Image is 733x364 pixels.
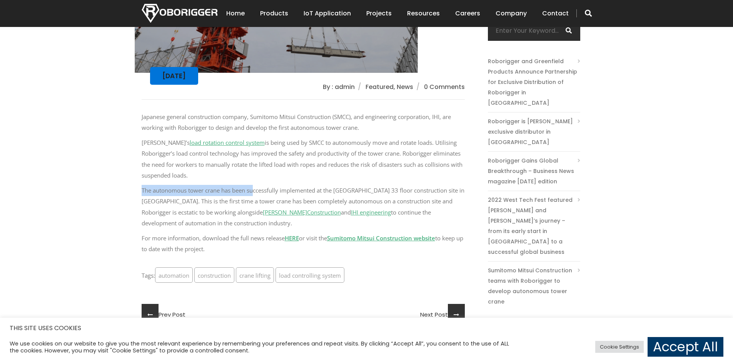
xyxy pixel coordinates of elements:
a: IoT Application [304,2,351,25]
a: Company [496,2,527,25]
a: Accept All [648,337,723,357]
a: Cookie Settings [595,341,644,353]
input: Enter Your Keyword... [488,21,580,41]
a: load controlling system [276,267,344,283]
a: Home [226,2,245,25]
a: Roborigger Gains Global Breakthrough – Business News magazine [DATE] edition [488,156,580,187]
a: Contact [542,2,569,25]
div: We use cookies on our website to give you the most relevant experience by remembering your prefer... [10,340,509,354]
p: The autonomous tower crane has been successfully implemented at the [GEOGRAPHIC_DATA] 33 floor co... [142,185,465,229]
a: [PERSON_NAME] [263,208,307,216]
div: [DATE] [150,67,198,85]
li: By : admin [323,82,359,92]
p: For more information, download the full news release or visit the to keep up to date with the pro... [142,233,465,255]
a: Resources [407,2,440,25]
a: crane lifting [236,267,274,283]
a: Projects [366,2,392,25]
a: Sumitomo Mitsui Construction website [327,234,435,242]
a: Prev Post [142,304,185,326]
a: Products [260,2,288,25]
p: Japanese general construction company, Sumitomo Mitsui Construction (SMCC), and engineering corpo... [142,111,465,133]
a: HERE [285,234,299,242]
a: construction [194,267,234,283]
p: [PERSON_NAME]’s is being used by SMCC to autonomously move and rotate loads. Utilising Roborigger... [142,137,465,181]
a: automation [155,267,193,283]
a: Next Post [420,304,465,326]
img: Nortech [142,4,217,23]
a: load rotation control system [190,139,265,146]
li: 0 Comments [424,82,465,92]
a: Roborigger and Greenfield Products Announce Partnership for Exclusive Distribution of Roborigger ... [488,56,580,108]
a: Roborigger is [PERSON_NAME] exclusive distributor in [GEOGRAPHIC_DATA] [488,116,580,148]
a: Careers [455,2,480,25]
li: Featured, News [366,82,418,92]
a: IHI engineering [351,208,391,216]
h5: THIS SITE USES COOKIES [10,323,723,333]
a: Sumitomo Mitsui Construction teams with Roborigger to develop autonomous tower crane [488,265,580,307]
div: Tags: [142,270,465,281]
a: 2022 West Tech Fest featured [PERSON_NAME] and [PERSON_NAME]’s journey – from its early start in ... [488,195,580,257]
a: Construction [307,208,341,216]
